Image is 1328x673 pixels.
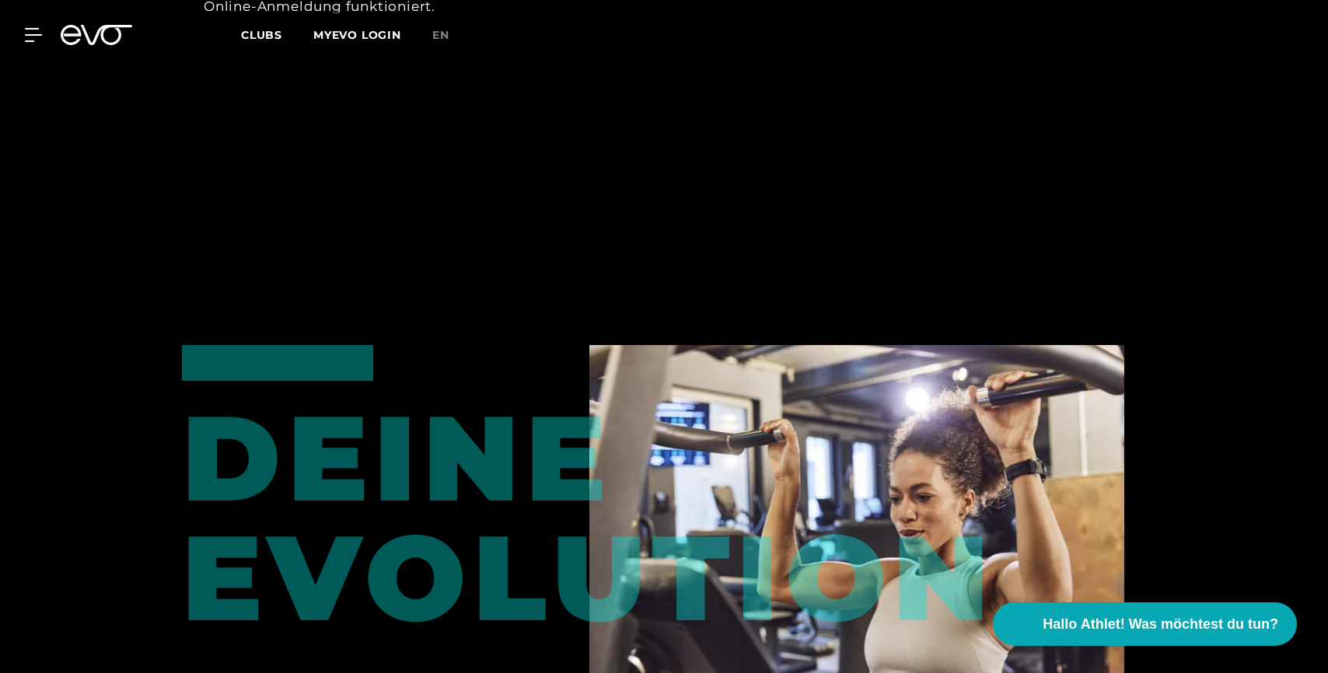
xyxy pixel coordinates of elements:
div: DEINE EVOLUTION [182,345,325,638]
a: Clubs [241,27,313,42]
span: Clubs [241,28,282,42]
span: Hallo Athlet! Was möchtest du tun? [1043,614,1278,635]
a: MYEVO LOGIN [313,28,401,42]
button: Hallo Athlet! Was möchtest du tun? [993,602,1297,646]
a: en [432,26,468,44]
span: en [432,28,449,42]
